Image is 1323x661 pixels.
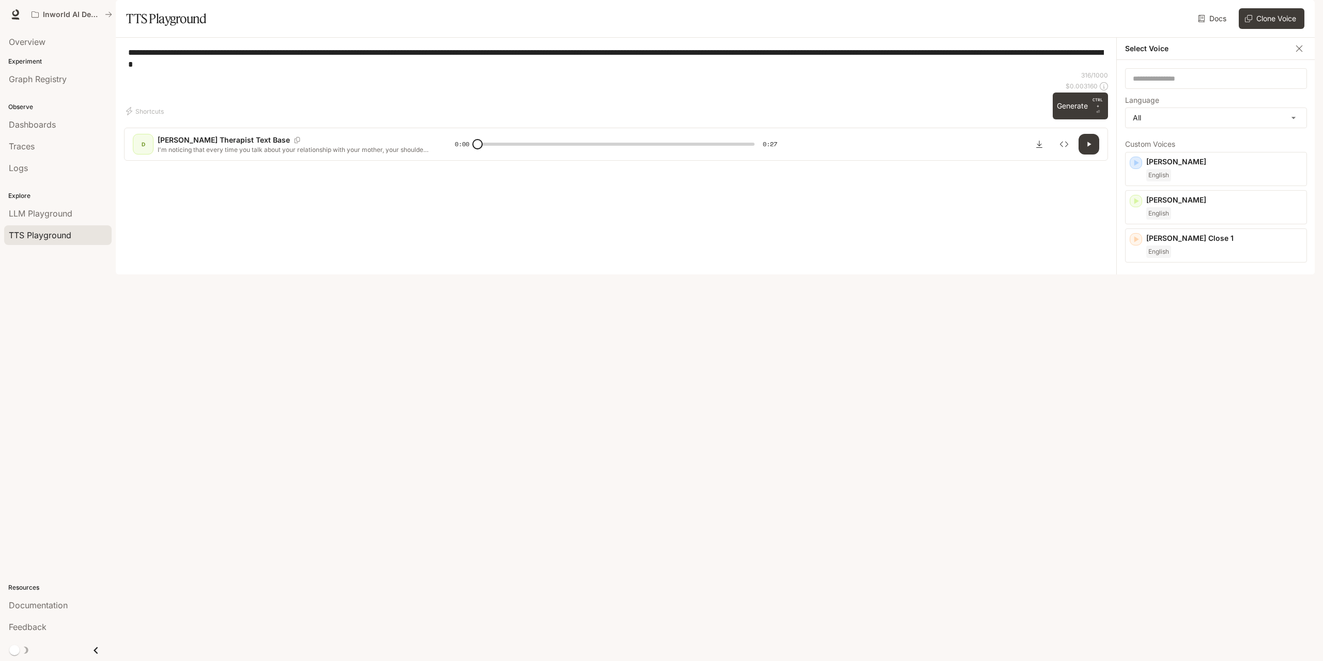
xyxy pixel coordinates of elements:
[27,4,117,25] button: All workspaces
[763,139,777,149] span: 0:27
[158,145,430,154] p: I'm noticing that every time you talk about your relationship with your mother, your shoulders te...
[1092,97,1104,109] p: CTRL +
[1092,97,1104,115] p: ⏎
[1054,134,1074,155] button: Inspect
[158,135,290,145] p: [PERSON_NAME] Therapist Text Base
[1066,82,1098,90] p: $ 0.003160
[1126,108,1306,128] div: All
[1196,8,1230,29] a: Docs
[124,103,168,119] button: Shortcuts
[135,136,151,152] div: D
[1081,71,1108,80] p: 316 / 1000
[1146,207,1171,220] span: English
[1029,134,1050,155] button: Download audio
[1146,245,1171,258] span: English
[1053,93,1108,119] button: GenerateCTRL +⏎
[1125,141,1307,148] p: Custom Voices
[290,137,304,143] button: Copy Voice ID
[43,10,101,19] p: Inworld AI Demos
[1146,195,1302,205] p: [PERSON_NAME]
[126,8,206,29] h1: TTS Playground
[1146,233,1302,243] p: [PERSON_NAME] Close 1
[1125,97,1159,104] p: Language
[1146,169,1171,181] span: English
[1239,8,1304,29] button: Clone Voice
[1146,157,1302,167] p: [PERSON_NAME]
[455,139,469,149] span: 0:00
